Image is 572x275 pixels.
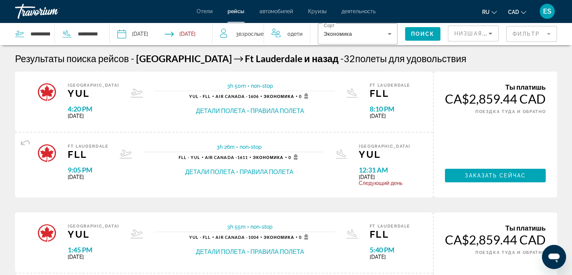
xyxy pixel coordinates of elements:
span: 9:05 PM [68,166,108,174]
span: 3h 26m [217,144,235,150]
span: Air Canada - [215,94,248,99]
div: Ты платишь [445,83,546,91]
span: 8:10 PM [370,105,410,113]
span: 1606 [215,94,259,99]
span: 1:45 PM [68,246,119,254]
span: YUL [359,149,410,160]
a: рейсы [228,8,244,14]
a: Travorium [15,2,90,21]
span: 1004 [215,235,259,240]
span: Air Canada - [205,155,237,160]
a: автомобилей [259,8,293,14]
span: ПОЕЗДКА ТУДА И ОБРАТНО [475,250,546,255]
span: Ft Lauderdale [370,83,410,88]
span: 5:40 PM [370,246,410,254]
span: [DATE] [370,254,410,260]
iframe: Button to launch messaging window [542,245,566,269]
span: Экономика [324,31,352,37]
span: [GEOGRAPHIC_DATA] [136,53,232,64]
span: YUL [68,88,119,99]
span: - [340,53,344,64]
span: Ft Lauderdale [245,53,302,64]
span: Ft Lauderdale [370,224,410,229]
span: 0 [288,154,300,160]
span: Экономика [264,94,294,99]
span: Экономика [253,155,283,160]
span: 4:20 PM [68,105,119,113]
span: [GEOGRAPHIC_DATA] [68,224,119,229]
button: Return date: Jan 11, 2026 [165,23,196,45]
span: [DATE] [359,174,410,180]
span: Заказать сейчас [465,173,526,179]
span: non-stop [250,224,273,230]
a: деятельность [341,8,376,14]
span: CAD [508,9,519,15]
button: Детали полета [196,247,246,256]
div: CA$2,859.44 CAD [445,232,546,247]
span: Air Canada - [215,235,248,240]
span: [DATE] [68,113,119,119]
span: Следующий день [359,180,410,186]
span: non-stop [240,144,262,150]
button: Travelers: 3 adults, 0 children [212,23,310,45]
span: FLL - YUL [179,155,200,160]
span: Ft Lauderdale [68,144,108,149]
button: User Menu [537,3,557,19]
button: Правила полета [240,168,293,176]
span: FLL [68,149,108,160]
button: Правила полета [250,107,304,115]
mat-select: Sort by [454,29,492,38]
span: ПОЕЗДКА ТУДА И ОБРАТНО [475,109,546,114]
span: 3h 55m [227,224,246,230]
span: Низшая цена [454,31,501,37]
span: FLL [370,229,410,240]
button: Change currency [508,6,526,17]
span: Экономика [264,235,294,240]
span: 0 [299,234,311,240]
span: 3 [236,29,264,39]
span: полеты для удовольствия [355,53,466,64]
span: 0 [287,29,302,39]
span: [DATE] [68,174,108,180]
span: 32 [340,53,355,64]
span: non-stop [251,83,273,89]
a: Круизы [308,8,326,14]
span: и назад [304,53,339,64]
span: 12:31 AM [359,166,410,174]
span: Взрослые [239,31,264,37]
span: ES [543,8,551,15]
mat-label: Сорт [324,23,335,28]
span: [GEOGRAPHIC_DATA] [68,83,119,88]
div: CA$2,859.44 CAD [445,91,546,106]
button: Поиск [405,27,441,41]
span: 1611 [205,155,248,160]
a: Отели [197,8,212,14]
span: YUL - FLL [189,94,211,99]
span: 3h 50m [227,83,246,89]
button: Change language [482,6,497,17]
span: FLL [370,88,410,99]
span: Дети [291,31,302,37]
span: [GEOGRAPHIC_DATA] [359,144,410,149]
span: ru [482,9,490,15]
button: Детали полета [196,107,246,115]
span: Поиск [411,31,435,37]
button: Правила полета [250,247,304,256]
span: 0 [299,93,311,99]
button: Детали полета [185,168,235,176]
span: YUL [68,229,119,240]
button: Заказать сейчас [445,169,546,182]
h1: Результаты поиска рейсов [15,53,129,64]
span: YUL - FLL [189,235,211,240]
span: [DATE] [370,113,410,119]
span: [DATE] [68,254,119,260]
button: Depart date: Jan 2, 2026 [117,23,148,45]
div: Ты платишь [445,224,546,232]
button: Filter [506,26,557,42]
